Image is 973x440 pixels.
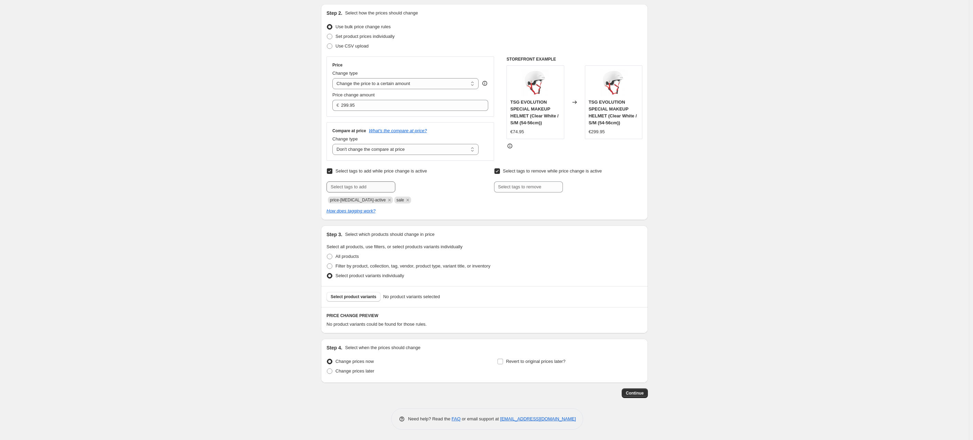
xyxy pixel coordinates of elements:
span: price-change-job-active [330,198,386,202]
button: Select product variants [327,292,381,302]
span: TSG EVOLUTION SPECIAL MAKEUP HELMET (Clear White / S/M (54-56cm)) [589,99,637,125]
button: Remove price-change-job-active [386,197,393,203]
a: [EMAIL_ADDRESS][DOMAIN_NAME] [500,416,576,421]
h3: Compare at price [332,128,366,134]
span: or email support at [461,416,500,421]
p: Select which products should change in price [345,231,435,238]
p: Select how the prices should change [345,10,418,17]
span: Change prices now [335,359,374,364]
span: Continue [626,390,644,396]
div: €74.95 [510,128,524,135]
p: Select when the prices should change [345,344,420,351]
span: Select tags to remove while price change is active [503,168,602,174]
button: Remove sale [405,197,411,203]
span: Change type [332,136,358,142]
span: Revert to original prices later? [506,359,566,364]
input: Select tags to remove [494,181,563,192]
span: Change prices later [335,368,374,374]
div: €299.95 [589,128,605,135]
span: No product variants could be found for those rules. [327,322,427,327]
span: Select product variants [331,294,376,300]
span: Select all products, use filters, or select products variants individually [327,244,462,249]
h6: STOREFRONT EXAMPLE [506,56,642,62]
span: Use CSV upload [335,43,368,49]
span: Need help? Read the [408,416,452,421]
span: Set product prices individually [335,34,395,39]
span: € [336,103,339,108]
span: No product variants selected [383,293,440,300]
span: All products [335,254,359,259]
span: Change type [332,71,358,76]
a: How does tagging work? [327,208,375,213]
input: 80.00 [341,100,478,111]
input: Select tags to add [327,181,395,192]
span: Select tags to add while price change is active [335,168,427,174]
span: sale [396,198,404,202]
h2: Step 2. [327,10,342,17]
img: medium_7500470_270_01_1_3d6357bb-2e29-458f-96e4-780ac030eb58_80x.png [522,69,549,97]
span: Use bulk price change rules [335,24,391,29]
span: Select product variants individually [335,273,404,278]
a: FAQ [452,416,461,421]
h3: Price [332,62,342,68]
button: What's the compare at price? [369,128,427,133]
button: Continue [622,388,648,398]
div: help [481,80,488,87]
h2: Step 4. [327,344,342,351]
h6: PRICE CHANGE PREVIEW [327,313,642,318]
span: TSG EVOLUTION SPECIAL MAKEUP HELMET (Clear White / S/M (54-56cm)) [510,99,558,125]
h2: Step 3. [327,231,342,238]
img: medium_7500470_270_01_1_3d6357bb-2e29-458f-96e4-780ac030eb58_80x.png [600,69,627,97]
span: Price change amount [332,92,375,97]
span: Filter by product, collection, tag, vendor, product type, variant title, or inventory [335,263,490,269]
